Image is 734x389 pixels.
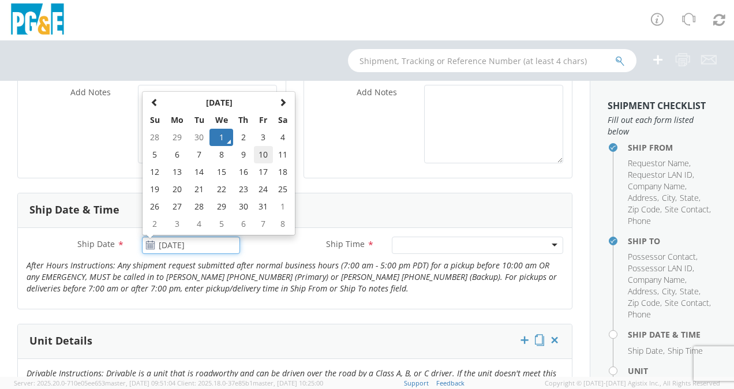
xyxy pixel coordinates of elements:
[145,215,165,233] td: 2
[628,181,685,192] span: Company Name
[105,379,175,387] span: master, [DATE] 09:51:04
[273,198,293,215] td: 1
[662,192,677,204] li: ,
[209,181,234,198] td: 22
[436,379,465,387] a: Feedback
[628,345,663,356] span: Ship Date
[145,129,165,146] td: 28
[665,204,709,215] span: Site Contact
[165,94,273,111] th: Select Month
[628,251,698,263] li: ,
[254,129,274,146] td: 3
[145,163,165,181] td: 12
[662,286,677,297] li: ,
[233,181,253,198] td: 23
[662,286,675,297] span: City
[209,111,234,129] th: We
[233,198,253,215] td: 30
[233,146,253,163] td: 9
[628,366,717,375] h4: Unit
[233,111,253,129] th: Th
[680,286,699,297] span: State
[14,379,175,387] span: Server: 2025.20.0-710e05ee653
[253,379,323,387] span: master, [DATE] 10:25:00
[165,111,189,129] th: Mo
[357,87,397,98] span: Add Notes
[680,192,701,204] li: ,
[628,237,717,245] h4: Ship To
[662,192,675,203] span: City
[189,215,209,233] td: 4
[665,204,711,215] li: ,
[628,192,657,203] span: Address
[608,99,706,112] strong: Shipment Checklist
[233,129,253,146] td: 2
[189,146,209,163] td: 7
[628,158,689,169] span: Requestor Name
[209,146,234,163] td: 8
[628,251,696,262] span: Possessor Contact
[279,98,287,106] span: Next Month
[145,146,165,163] td: 5
[628,345,665,357] li: ,
[189,129,209,146] td: 30
[189,181,209,198] td: 21
[668,345,703,356] span: Ship Time
[165,146,189,163] td: 6
[665,297,711,309] li: ,
[189,198,209,215] td: 28
[189,163,209,181] td: 14
[628,274,685,285] span: Company Name
[628,263,692,274] span: Possessor LAN ID
[273,163,293,181] td: 18
[608,114,717,137] span: Fill out each form listed below
[254,198,274,215] td: 31
[151,98,159,106] span: Previous Month
[628,286,657,297] span: Address
[628,169,692,180] span: Requestor LAN ID
[628,309,651,320] span: Phone
[273,181,293,198] td: 25
[9,3,66,38] img: pge-logo-06675f144f4cfa6a6814.png
[233,163,253,181] td: 16
[273,111,293,129] th: Sa
[145,198,165,215] td: 26
[628,181,687,192] li: ,
[209,198,234,215] td: 29
[628,204,662,215] li: ,
[145,181,165,198] td: 19
[628,215,651,226] span: Phone
[628,297,662,309] li: ,
[209,163,234,181] td: 15
[254,146,274,163] td: 10
[680,286,701,297] li: ,
[254,215,274,233] td: 7
[628,192,659,204] li: ,
[165,215,189,233] td: 3
[628,143,717,152] h4: Ship From
[165,163,189,181] td: 13
[29,335,92,347] h3: Unit Details
[145,111,165,129] th: Su
[628,169,694,181] li: ,
[628,263,694,274] li: ,
[404,379,429,387] a: Support
[165,129,189,146] td: 29
[628,158,691,169] li: ,
[209,215,234,233] td: 5
[680,192,699,203] span: State
[70,87,111,98] span: Add Notes
[545,379,720,388] span: Copyright © [DATE]-[DATE] Agistix Inc., All Rights Reserved
[165,198,189,215] td: 27
[27,260,557,294] i: After Hours Instructions: Any shipment request submitted after normal business hours (7:00 am - 5...
[273,129,293,146] td: 4
[189,111,209,129] th: Tu
[348,49,636,72] input: Shipment, Tracking or Reference Number (at least 4 chars)
[628,286,659,297] li: ,
[273,146,293,163] td: 11
[165,181,189,198] td: 20
[254,181,274,198] td: 24
[29,204,119,216] h3: Ship Date & Time
[628,274,687,286] li: ,
[665,297,709,308] span: Site Contact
